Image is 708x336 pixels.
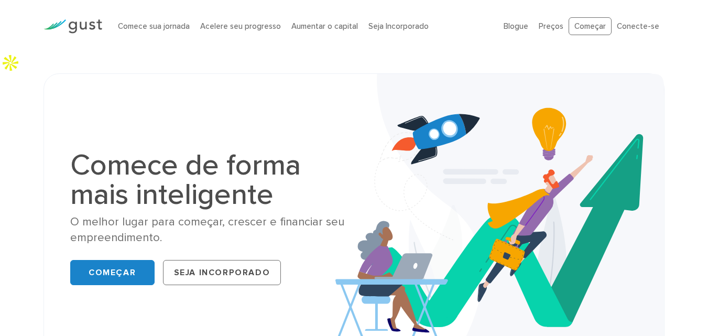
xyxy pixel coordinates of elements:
[70,148,301,212] font: Comece de forma mais inteligente
[163,260,281,285] a: Seja Incorporado
[174,267,270,278] font: Seja Incorporado
[504,21,528,31] a: Blogue
[89,267,136,278] font: Começar
[70,260,155,285] a: Começar
[617,21,659,31] a: Conecte-se
[574,21,606,31] font: Começar
[43,19,102,34] img: Logotipo da Gust
[70,215,344,244] font: O melhor lugar para começar, crescer e financiar seu empreendimento.
[200,21,281,31] a: Acelere seu progresso
[569,17,612,36] a: Começar
[368,21,429,31] a: Seja Incorporado
[539,21,563,31] a: Preços
[291,21,358,31] a: Aumentar o capital
[118,21,190,31] a: Comece sua jornada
